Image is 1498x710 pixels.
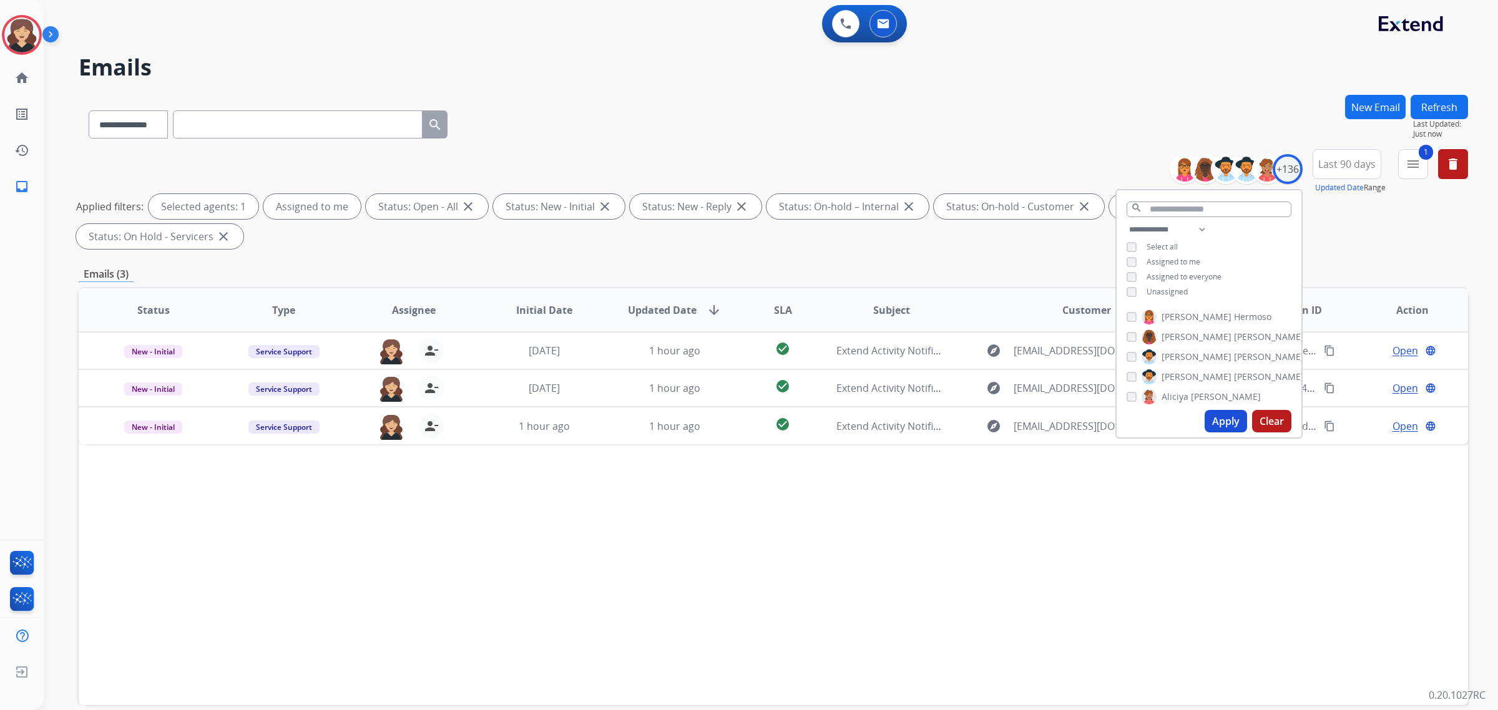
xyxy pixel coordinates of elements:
[1234,311,1271,323] span: Hermoso
[519,419,570,433] span: 1 hour ago
[1273,154,1303,184] div: +136
[529,381,560,395] span: [DATE]
[1062,303,1111,318] span: Customer
[379,338,404,364] img: agent-avatar
[124,345,182,358] span: New - Initial
[1109,194,1300,219] div: Status: On Hold - Pending Parts
[4,17,39,52] img: avatar
[649,419,700,433] span: 1 hour ago
[76,199,144,214] p: Applied filters:
[1413,129,1468,139] span: Just now
[424,381,439,396] mat-icon: person_remove
[628,303,697,318] span: Updated Date
[1147,271,1221,282] span: Assigned to everyone
[428,117,443,132] mat-icon: search
[14,107,29,122] mat-icon: list_alt
[775,341,790,356] mat-icon: check_circle
[263,194,361,219] div: Assigned to me
[137,303,170,318] span: Status
[248,345,320,358] span: Service Support
[1315,183,1364,193] button: Updated Date
[986,381,1001,396] mat-icon: explore
[1318,162,1376,167] span: Last 90 days
[516,303,572,318] span: Initial Date
[1162,351,1231,363] span: [PERSON_NAME]
[1393,419,1418,434] span: Open
[1234,351,1304,363] span: [PERSON_NAME]
[79,55,1468,80] h2: Emails
[1425,345,1436,356] mat-icon: language
[1338,288,1468,332] th: Action
[1131,202,1142,213] mat-icon: search
[1413,119,1468,129] span: Last Updated:
[901,199,916,214] mat-icon: close
[1147,286,1188,297] span: Unassigned
[1429,688,1486,703] p: 0.20.1027RC
[1014,381,1175,396] span: [EMAIL_ADDRESS][DOMAIN_NAME]
[1162,371,1231,383] span: [PERSON_NAME]
[1147,256,1200,267] span: Assigned to me
[986,419,1001,434] mat-icon: explore
[873,303,910,318] span: Subject
[124,382,182,396] span: New - Initial
[1393,343,1418,358] span: Open
[1324,382,1335,394] mat-icon: content_copy
[1014,343,1175,358] span: [EMAIL_ADDRESS][DOMAIN_NAME]
[76,224,243,249] div: Status: On Hold - Servicers
[14,143,29,158] mat-icon: history
[766,194,929,219] div: Status: On-hold – Internal
[392,303,436,318] span: Assignee
[379,376,404,402] img: agent-avatar
[1252,410,1291,432] button: Clear
[1234,371,1304,383] span: [PERSON_NAME]
[1406,157,1421,172] mat-icon: menu
[734,199,749,214] mat-icon: close
[775,417,790,432] mat-icon: check_circle
[1077,199,1092,214] mat-icon: close
[366,194,488,219] div: Status: Open - All
[1014,419,1175,434] span: [EMAIL_ADDRESS][DOMAIN_NAME]
[1147,241,1178,252] span: Select all
[934,194,1104,219] div: Status: On-hold - Customer
[1191,391,1261,403] span: [PERSON_NAME]
[1324,421,1335,432] mat-icon: content_copy
[1446,157,1461,172] mat-icon: delete
[1345,95,1406,119] button: New Email
[649,381,700,395] span: 1 hour ago
[1162,391,1188,403] span: Aliciya
[248,382,320,396] span: Service Support
[248,421,320,434] span: Service Support
[986,343,1001,358] mat-icon: explore
[79,266,134,282] p: Emails (3)
[1398,149,1428,179] button: 1
[649,344,700,357] span: 1 hour ago
[630,194,761,219] div: Status: New - Reply
[707,303,722,318] mat-icon: arrow_downward
[124,421,182,434] span: New - Initial
[1313,149,1381,179] button: Last 90 days
[424,343,439,358] mat-icon: person_remove
[1393,381,1418,396] span: Open
[14,71,29,85] mat-icon: home
[1162,331,1231,343] span: [PERSON_NAME]
[1234,331,1304,343] span: [PERSON_NAME]
[424,419,439,434] mat-icon: person_remove
[775,379,790,394] mat-icon: check_circle
[597,199,612,214] mat-icon: close
[529,344,560,357] span: [DATE]
[461,199,476,214] mat-icon: close
[493,194,625,219] div: Status: New - Initial
[1419,145,1433,160] span: 1
[1315,182,1386,193] span: Range
[836,344,962,357] span: Extend Activity Notification
[216,229,231,244] mat-icon: close
[1425,421,1436,432] mat-icon: language
[1411,95,1468,119] button: Refresh
[1205,410,1247,432] button: Apply
[149,194,258,219] div: Selected agents: 1
[1324,345,1335,356] mat-icon: content_copy
[1425,382,1436,394] mat-icon: language
[272,303,295,318] span: Type
[1162,311,1231,323] span: [PERSON_NAME]
[379,414,404,440] img: agent-avatar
